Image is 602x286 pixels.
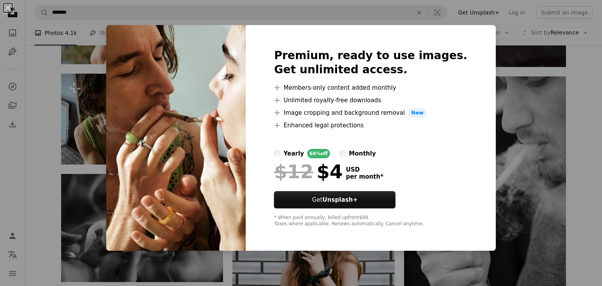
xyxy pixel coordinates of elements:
[274,121,467,130] li: Enhanced legal protections
[274,108,467,118] li: Image cropping and background removal
[408,108,427,118] span: New
[349,149,376,158] div: monthly
[274,191,395,208] button: GetUnsplash+
[274,215,467,227] div: * When paid annually, billed upfront $48 Taxes where applicable. Renews automatically. Cancel any...
[323,196,358,203] strong: Unsplash+
[274,150,280,157] input: yearly66%off
[274,83,467,92] li: Members-only content added monthly
[274,161,343,182] div: $4
[307,149,330,158] div: 66% off
[106,25,246,251] img: premium_photo-1695229820733-9a2c41d65b2d
[274,49,467,77] h2: Premium, ready to use images. Get unlimited access.
[339,150,346,157] input: monthly
[274,161,313,182] span: $12
[346,173,383,180] span: per month *
[274,96,467,105] li: Unlimited royalty-free downloads
[283,149,304,158] div: yearly
[346,166,383,173] span: USD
